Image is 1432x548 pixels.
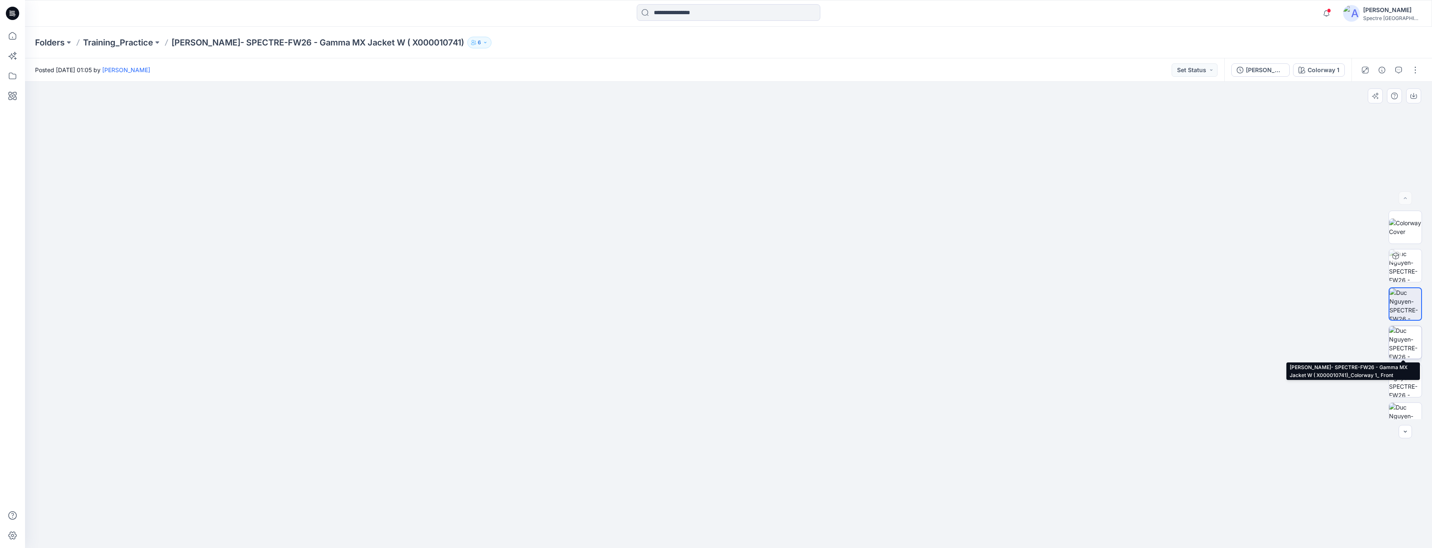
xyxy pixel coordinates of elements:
button: Colorway 1 [1293,63,1345,77]
p: [PERSON_NAME]- SPECTRE-FW26 - Gamma MX Jacket W ( X000010741) [171,37,464,48]
img: avatar [1343,5,1360,22]
div: [PERSON_NAME] [1363,5,1422,15]
img: Duc Nguyen- SPECTRE-FW26 - Gamma MX Jacket W ( X000010741)_Colorway 1_ Front [1389,326,1422,359]
div: Spectre [GEOGRAPHIC_DATA] [1363,15,1422,21]
a: [PERSON_NAME] [102,66,150,73]
a: Training_Practice [83,37,153,48]
p: 6 [478,38,481,47]
img: Colorway Cover [1389,219,1422,236]
img: eyJhbGciOiJIUzI1NiIsImtpZCI6IjAiLCJzbHQiOiJzZXMiLCJ0eXAiOiJKV1QifQ.eyJkYXRhIjp7InR5cGUiOiJzdG9yYW... [464,50,993,548]
div: [PERSON_NAME]- SPECTRE-FW26 - Gamma MX Jacket W ( X000010741) [1246,65,1284,75]
button: 6 [467,37,492,48]
img: Duc Nguyen- SPECTRE-FW26 - Gamma MX Jacket W ( X000010741)_Colorway 1_ Back [1389,288,1421,320]
img: Duc Nguyen- SPECTRE-FW26 - Gamma MX Jacket W ( X000010741)_Colorway 1_Front [1389,403,1422,435]
img: Duc Nguyen- SPECTRE-FW26 - Gamma MX Jacket W ( X000010741)_Colorway 1_Back [1389,364,1422,397]
span: Posted [DATE] 01:05 by [35,65,150,74]
div: Colorway 1 [1308,65,1339,75]
button: Details [1375,63,1389,77]
img: Duc Nguyen- SPECTRE-FW26 - Gamma MX Jacket W ( X000010741) Colorway 1 [1389,249,1422,282]
a: Folders [35,37,65,48]
button: [PERSON_NAME]- SPECTRE-FW26 - Gamma MX Jacket W ( X000010741) [1231,63,1290,77]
